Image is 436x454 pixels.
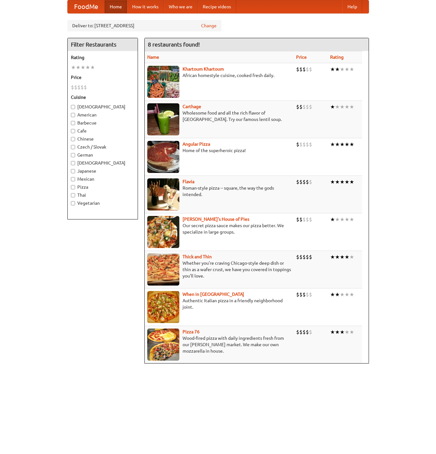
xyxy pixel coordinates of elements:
li: ★ [340,103,345,110]
input: Pizza [71,185,75,189]
li: ★ [330,103,335,110]
input: [DEMOGRAPHIC_DATA] [71,161,75,165]
img: pizza76.jpg [147,329,179,361]
a: Khartoum Khartoum [183,66,224,72]
li: ★ [81,64,85,71]
li: $ [299,329,303,336]
img: wheninrome.jpg [147,291,179,323]
p: Wholesome food and all the rich flavor of [GEOGRAPHIC_DATA]. Try our famous lentil soup. [147,110,291,123]
li: $ [299,103,303,110]
li: ★ [345,66,349,73]
li: $ [299,216,303,223]
a: Angular Pizza [183,141,210,147]
input: Vegetarian [71,201,75,205]
p: Authentic Italian pizza in a friendly neighborhood joint. [147,297,291,310]
p: Whether you're craving Chicago-style deep dish or thin as a wafer crust, we have you covered in t... [147,260,291,279]
li: $ [303,178,306,185]
label: Mexican [71,176,134,182]
li: $ [303,253,306,261]
li: ★ [345,178,349,185]
p: Roman-style pizza -- square, the way the gods intended. [147,185,291,198]
li: ★ [349,103,354,110]
li: ★ [345,103,349,110]
li: ★ [349,66,354,73]
label: Thai [71,192,134,198]
li: ★ [345,329,349,336]
li: $ [309,216,312,223]
img: carthage.jpg [147,103,179,135]
li: ★ [335,291,340,298]
li: ★ [335,141,340,148]
li: $ [296,329,299,336]
li: $ [303,66,306,73]
li: $ [296,103,299,110]
li: ★ [349,178,354,185]
h4: Filter Restaurants [68,38,138,51]
li: $ [296,141,299,148]
li: ★ [330,178,335,185]
li: $ [306,253,309,261]
b: When in [GEOGRAPHIC_DATA] [183,292,244,297]
li: $ [303,329,306,336]
li: ★ [349,253,354,261]
a: Carthage [183,104,201,109]
li: $ [84,84,87,91]
a: FoodMe [68,0,105,13]
img: khartoum.jpg [147,66,179,98]
li: $ [303,103,306,110]
li: ★ [340,291,345,298]
li: ★ [335,253,340,261]
a: Recipe videos [198,0,236,13]
li: ★ [349,216,354,223]
p: Wood-fired pizza with daily ingredients fresh from our [PERSON_NAME] market. We make our own mozz... [147,335,291,354]
a: [PERSON_NAME]'s House of Pies [183,217,249,222]
li: $ [81,84,84,91]
img: thick.jpg [147,253,179,286]
li: ★ [85,64,90,71]
li: ★ [330,141,335,148]
li: $ [306,329,309,336]
li: $ [299,178,303,185]
li: $ [309,103,312,110]
li: $ [303,291,306,298]
li: ★ [349,141,354,148]
label: [DEMOGRAPHIC_DATA] [71,104,134,110]
li: $ [306,178,309,185]
div: Deliver to: [STREET_ADDRESS] [67,20,221,31]
a: Help [342,0,362,13]
a: Rating [330,55,344,60]
li: $ [309,178,312,185]
input: Thai [71,193,75,197]
li: $ [71,84,74,91]
li: ★ [340,141,345,148]
li: $ [306,291,309,298]
li: ★ [330,253,335,261]
li: ★ [340,216,345,223]
li: ★ [340,329,345,336]
p: Home of the superheroic pizza! [147,147,291,154]
li: ★ [330,216,335,223]
li: $ [296,253,299,261]
li: ★ [349,291,354,298]
li: ★ [345,216,349,223]
label: [DEMOGRAPHIC_DATA] [71,160,134,166]
li: $ [309,66,312,73]
label: German [71,152,134,158]
li: ★ [335,66,340,73]
li: ★ [340,66,345,73]
li: $ [309,253,312,261]
label: Pizza [71,184,134,190]
input: Chinese [71,137,75,141]
input: [DEMOGRAPHIC_DATA] [71,105,75,109]
a: Pizza 76 [183,329,200,334]
b: Thick and Thin [183,254,212,259]
label: Barbecue [71,120,134,126]
li: ★ [90,64,95,71]
li: $ [306,103,309,110]
a: Change [201,22,217,29]
li: $ [309,291,312,298]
